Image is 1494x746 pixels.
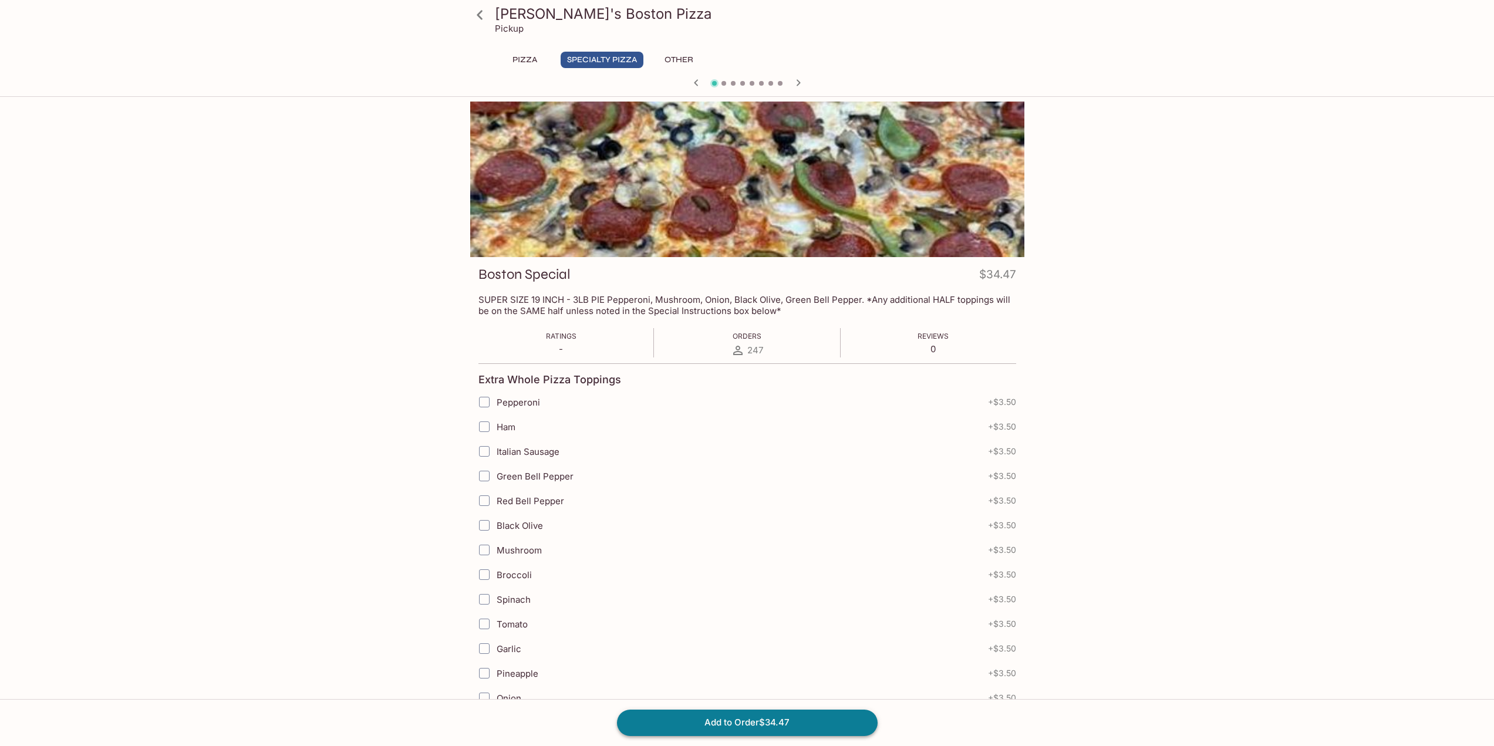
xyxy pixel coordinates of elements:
[988,570,1016,579] span: + $3.50
[495,23,524,34] p: Pickup
[653,52,706,68] button: Other
[988,496,1016,505] span: + $3.50
[546,332,576,340] span: Ratings
[497,520,543,531] span: Black Olive
[497,668,538,679] span: Pineapple
[988,669,1016,678] span: + $3.50
[561,52,643,68] button: Specialty Pizza
[478,294,1016,316] p: SUPER SIZE 19 INCH - 3LB PIE Pepperoni, Mushroom, Onion, Black Olive, Green Bell Pepper. *Any add...
[497,397,540,408] span: Pepperoni
[918,343,949,355] p: 0
[478,373,621,386] h4: Extra Whole Pizza Toppings
[617,710,878,735] button: Add to Order$34.47
[497,569,532,580] span: Broccoli
[733,332,761,340] span: Orders
[497,643,521,654] span: Garlic
[498,52,551,68] button: Pizza
[988,693,1016,703] span: + $3.50
[497,619,528,630] span: Tomato
[497,693,521,704] span: Onion
[988,619,1016,629] span: + $3.50
[546,343,576,355] p: -
[988,644,1016,653] span: + $3.50
[497,471,574,482] span: Green Bell Pepper
[497,421,515,433] span: Ham
[497,545,542,556] span: Mushroom
[747,345,763,356] span: 247
[495,5,1020,23] h3: [PERSON_NAME]'s Boston Pizza
[988,471,1016,481] span: + $3.50
[988,595,1016,604] span: + $3.50
[497,594,531,605] span: Spinach
[988,447,1016,456] span: + $3.50
[497,446,559,457] span: Italian Sausage
[988,422,1016,431] span: + $3.50
[478,265,571,283] h3: Boston Special
[497,495,564,507] span: Red Bell Pepper
[918,332,949,340] span: Reviews
[988,545,1016,555] span: + $3.50
[988,397,1016,407] span: + $3.50
[470,102,1024,257] div: Boston Special
[988,521,1016,530] span: + $3.50
[979,265,1016,288] h4: $34.47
